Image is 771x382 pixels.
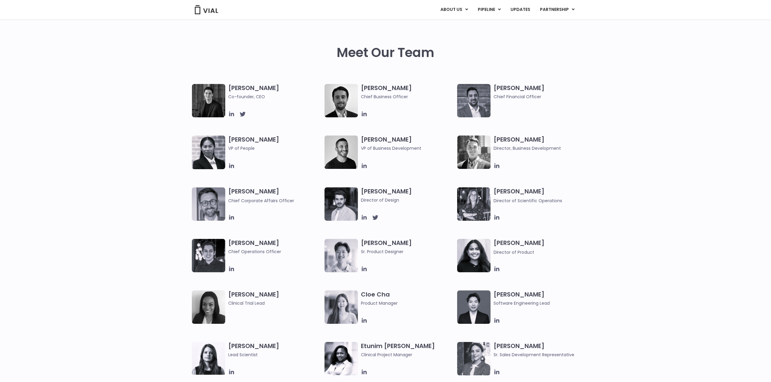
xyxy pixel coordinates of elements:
[494,351,587,358] span: Sr. Sales Development Representative
[494,136,587,152] h3: [PERSON_NAME]
[361,351,454,358] span: Clinical Project Manager
[228,300,321,307] span: Clinical Trial Lead
[192,239,225,272] img: Headshot of smiling man named Josh
[436,5,473,15] a: ABOUT USMenu Toggle
[192,84,225,117] img: A black and white photo of a man in a suit attending a Summit.
[494,290,587,307] h3: [PERSON_NAME]
[361,136,454,152] h3: [PERSON_NAME]
[228,136,321,160] h3: [PERSON_NAME]
[228,290,321,307] h3: [PERSON_NAME]
[228,351,321,358] span: Lead Scientist
[228,342,321,358] h3: [PERSON_NAME]
[457,136,491,169] img: A black and white photo of a smiling man in a suit at ARVO 2023.
[494,342,587,358] h3: [PERSON_NAME]
[361,187,454,203] h3: [PERSON_NAME]
[228,187,321,204] h3: [PERSON_NAME]
[494,93,587,100] span: Chief Financial Officer
[361,300,454,307] span: Product Manager
[194,5,219,14] img: Vial Logo
[494,239,587,256] h3: [PERSON_NAME]
[192,290,225,324] img: A black and white photo of a woman smiling.
[457,239,491,272] img: Smiling woman named Dhruba
[494,300,587,307] span: Software Engineering Lead
[494,198,562,204] span: Director of Scientific Operations
[494,249,534,255] span: Director of Product
[361,342,454,358] h3: Etunim [PERSON_NAME]
[361,197,454,203] span: Director of Design
[361,248,454,255] span: Sr. Product Designer
[494,145,587,152] span: Director, Business Development
[337,45,434,60] h2: Meet Our Team
[494,187,587,204] h3: [PERSON_NAME]
[228,84,321,100] h3: [PERSON_NAME]
[473,5,505,15] a: PIPELINEMenu Toggle
[361,84,454,100] h3: [PERSON_NAME]
[228,198,294,204] span: Chief Corporate Affairs Officer
[192,187,225,221] img: Paolo-M
[192,136,225,169] img: Catie
[457,342,491,375] img: Smiling woman named Gabriella
[228,145,321,152] span: VP of People
[324,239,358,272] img: Brennan
[324,136,358,169] img: A black and white photo of a man smiling.
[506,5,535,15] a: UPDATES
[324,84,358,117] img: A black and white photo of a man in a suit holding a vial.
[535,5,579,15] a: PARTNERSHIPMenu Toggle
[228,93,321,100] span: Co-founder, CEO
[324,187,358,221] img: Headshot of smiling man named Albert
[324,342,358,375] img: Image of smiling woman named Etunim
[324,290,358,324] img: Cloe
[361,145,454,152] span: VP of Business Development
[192,342,225,375] img: Headshot of smiling woman named Elia
[457,187,491,221] img: Headshot of smiling woman named Sarah
[457,84,491,117] img: Headshot of smiling man named Samir
[228,239,321,255] h3: [PERSON_NAME]
[494,84,587,100] h3: [PERSON_NAME]
[361,290,454,307] h3: Cloe Cha
[228,248,321,255] span: Chief Operations Officer
[361,239,454,255] h3: [PERSON_NAME]
[361,93,454,100] span: Chief Business Officer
